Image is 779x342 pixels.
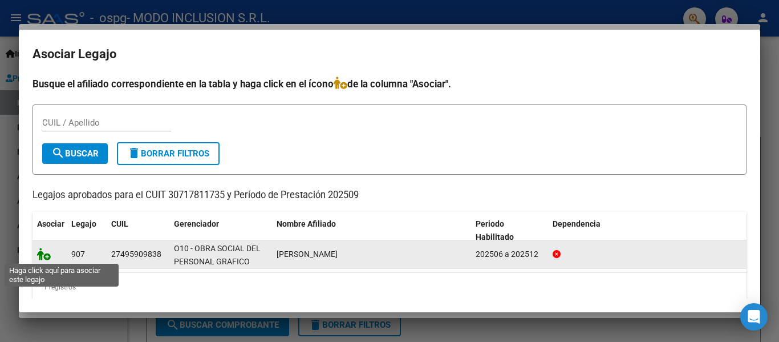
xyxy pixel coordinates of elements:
h2: Asociar Legajo [33,43,746,65]
datatable-header-cell: Gerenciador [169,212,272,250]
span: 907 [71,250,85,259]
button: Borrar Filtros [117,142,220,165]
span: Periodo Habilitado [476,219,514,242]
mat-icon: delete [127,146,141,160]
span: O10 - OBRA SOCIAL DEL PERSONAL GRAFICO [174,244,261,266]
p: Legajos aprobados para el CUIT 30717811735 y Período de Prestación 202509 [33,188,746,203]
button: Buscar [42,143,108,164]
span: Dependencia [553,219,601,228]
datatable-header-cell: Legajo [67,212,107,250]
span: CUIL [111,219,128,228]
datatable-header-cell: Nombre Afiliado [272,212,471,250]
span: Nombre Afiliado [277,219,336,228]
datatable-header-cell: CUIL [107,212,169,250]
datatable-header-cell: Dependencia [548,212,747,250]
span: Buscar [51,148,99,159]
mat-icon: search [51,146,65,160]
datatable-header-cell: Periodo Habilitado [471,212,548,250]
span: CASTAÑO KEILA SOFIA [277,250,338,259]
h4: Busque el afiliado correspondiente en la tabla y haga click en el ícono de la columna "Asociar". [33,77,746,91]
div: 27495909838 [111,248,161,261]
span: Asociar [37,219,64,228]
span: Borrar Filtros [127,148,209,159]
div: 202506 a 202512 [476,248,543,261]
span: Gerenciador [174,219,219,228]
div: Open Intercom Messenger [740,303,768,331]
span: Legajo [71,219,96,228]
div: 1 registros [33,273,746,301]
datatable-header-cell: Asociar [33,212,67,250]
